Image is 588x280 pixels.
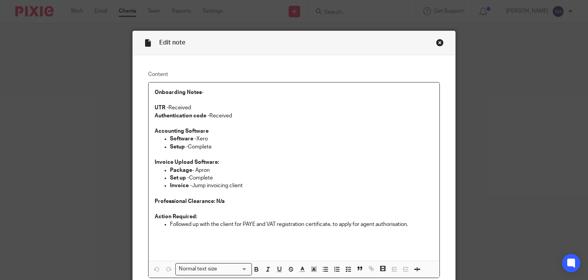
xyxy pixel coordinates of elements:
[155,128,209,134] strong: Accounting Software
[220,265,247,273] input: Search for option
[155,90,204,95] strong: Onboarding Notes-
[170,174,434,182] p: Complete
[148,71,440,78] label: Content
[170,182,434,189] p: Jump invoicing client
[155,199,225,204] strong: Professional Clearance: N/a
[155,104,434,112] p: Received
[170,135,434,143] p: Xero
[436,39,444,46] div: Close this dialog window
[170,143,434,151] p: Complete
[170,183,192,188] strong: Invoice -
[175,263,252,275] div: Search for option
[155,105,168,110] strong: UTR -
[155,112,434,120] p: Received
[170,175,189,181] strong: Set up -
[170,136,196,142] strong: Software -
[155,160,219,165] strong: Invoice Upload Software:
[159,40,185,46] span: Edit note
[170,221,434,228] p: Followed up with the client for PAYE and VAT registration certificate, to apply for agent authori...
[170,166,434,174] p: - Apron
[170,144,188,150] strong: Setup -
[170,168,192,173] strong: Package
[155,113,209,119] strong: Authentication code -
[155,214,197,219] strong: Action Required:
[177,265,219,273] span: Normal text size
